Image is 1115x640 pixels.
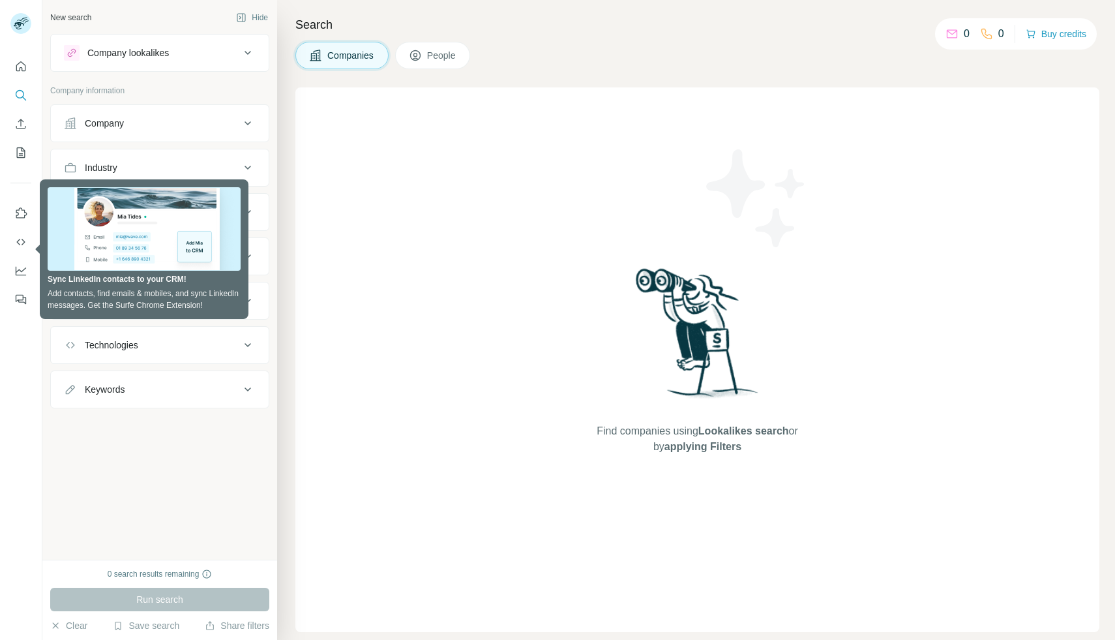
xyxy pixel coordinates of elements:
[51,285,269,316] button: Employees (size)
[51,108,269,139] button: Company
[51,196,269,228] button: HQ location
[51,329,269,361] button: Technologies
[10,84,31,107] button: Search
[10,259,31,282] button: Dashboard
[85,206,132,219] div: HQ location
[664,441,741,452] span: applying Filters
[51,152,269,183] button: Industry
[1026,25,1086,43] button: Buy credits
[10,112,31,136] button: Enrich CSV
[327,49,375,62] span: Companies
[50,85,269,97] p: Company information
[85,117,124,130] div: Company
[85,339,138,352] div: Technologies
[630,265,766,410] img: Surfe Illustration - Woman searching with binoculars
[698,425,789,436] span: Lookalikes search
[87,46,169,59] div: Company lookalikes
[698,140,815,257] img: Surfe Illustration - Stars
[113,619,179,632] button: Save search
[50,619,87,632] button: Clear
[85,294,155,307] div: Employees (size)
[50,12,91,23] div: New search
[10,141,31,164] button: My lists
[85,250,162,263] div: Annual revenue ($)
[593,423,801,455] span: Find companies using or by
[964,26,970,42] p: 0
[205,619,269,632] button: Share filters
[85,383,125,396] div: Keywords
[51,37,269,69] button: Company lookalikes
[227,8,277,27] button: Hide
[51,241,269,272] button: Annual revenue ($)
[10,230,31,254] button: Use Surfe API
[295,16,1099,34] h4: Search
[998,26,1004,42] p: 0
[427,49,457,62] span: People
[10,288,31,311] button: Feedback
[108,568,213,580] div: 0 search results remaining
[85,161,117,174] div: Industry
[10,55,31,78] button: Quick start
[10,202,31,225] button: Use Surfe on LinkedIn
[51,374,269,405] button: Keywords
